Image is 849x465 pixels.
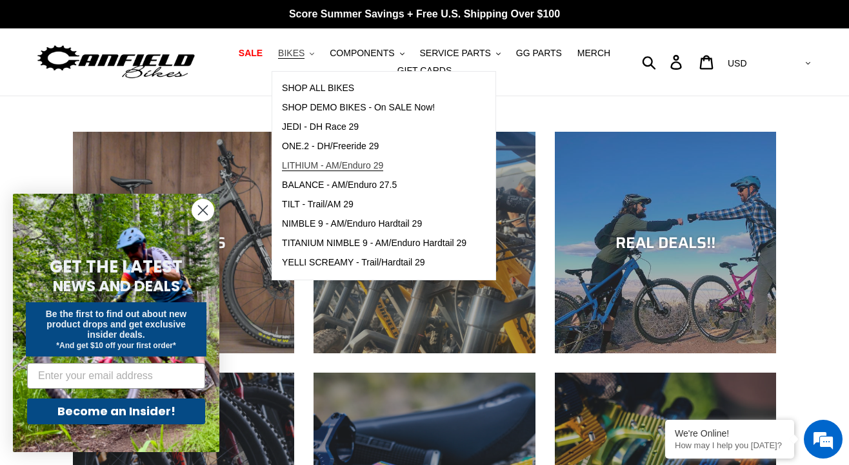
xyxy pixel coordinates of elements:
[397,65,452,76] span: GIFT CARDS
[192,199,214,222] button: Close dialog
[272,214,476,234] a: NIMBLE 9 - AM/Enduro Hardtail 29
[53,276,180,296] span: NEWS AND DEALS
[272,253,476,273] a: YELLI SCREAMY - Trail/Hardtail 29
[46,309,187,340] span: Be the first to find out about new product drops and get exclusive insider deals.
[555,132,776,353] a: REAL DEALS!!
[232,45,269,62] a: SALE
[272,234,476,253] a: TITANIUM NIMBLE 9 - AM/Enduro Hardtail 29
[577,48,610,59] span: MERCH
[278,48,305,59] span: BIKES
[282,199,354,210] span: TILT - Trail/AM 29
[282,257,425,268] span: YELLI SCREAMY - Trail/Hardtail 29
[27,398,205,424] button: Become an Insider!
[413,45,506,62] button: SERVICE PARTS
[282,83,354,94] span: SHOP ALL BIKES
[510,45,568,62] a: GG PARTS
[272,195,476,214] a: TILT - Trail/AM 29
[272,156,476,176] a: LITHIUM - AM/Enduro 29
[282,238,466,249] span: TITANIUM NIMBLE 9 - AM/Enduro Hardtail 29
[571,45,617,62] a: MERCH
[272,176,476,195] a: BALANCE - AM/Enduro 27.5
[282,180,397,191] span: BALANCE - AM/Enduro 27.5
[282,102,435,113] span: SHOP DEMO BIKES - On SALE Now!
[272,79,476,98] a: SHOP ALL BIKES
[56,341,175,350] span: *And get $10 off your first order*
[282,141,379,152] span: ONE.2 - DH/Freeride 29
[675,440,784,450] p: How may I help you today?
[282,218,422,229] span: NIMBLE 9 - AM/Enduro Hardtail 29
[516,48,562,59] span: GG PARTS
[675,428,784,439] div: We're Online!
[272,118,476,137] a: JEDI - DH Race 29
[323,45,410,62] button: COMPONENTS
[272,98,476,118] a: SHOP DEMO BIKES - On SALE Now!
[282,160,383,171] span: LITHIUM - AM/Enduro 29
[419,48,490,59] span: SERVICE PARTS
[50,255,183,278] span: GET THE LATEST
[27,363,205,389] input: Enter your email address
[239,48,263,59] span: SALE
[555,233,776,252] div: REAL DEALS!!
[272,45,321,62] button: BIKES
[35,42,197,83] img: Canfield Bikes
[330,48,394,59] span: COMPONENTS
[73,132,294,353] a: NEW BIKES
[272,137,476,156] a: ONE.2 - DH/Freeride 29
[391,62,459,79] a: GIFT CARDS
[282,121,359,132] span: JEDI - DH Race 29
